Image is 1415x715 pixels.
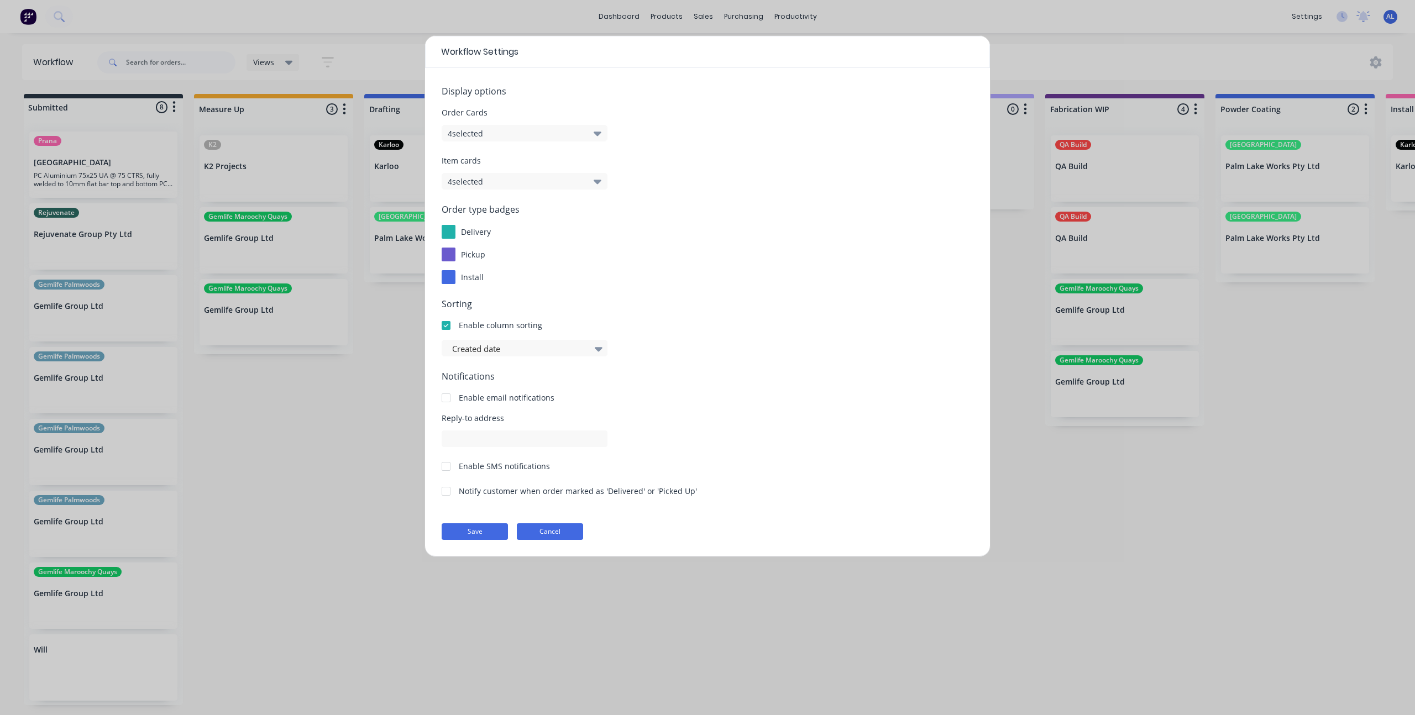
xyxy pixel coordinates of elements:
[459,319,542,331] div: Enable column sorting
[442,370,973,383] span: Notifications
[461,249,485,260] span: pickup
[517,523,583,540] button: Cancel
[442,125,607,141] button: 4selected
[442,107,973,118] span: Order Cards
[459,392,554,403] div: Enable email notifications
[442,155,973,166] span: Item cards
[442,173,607,190] button: 4selected
[461,272,484,282] span: install
[459,485,697,497] div: Notify customer when order marked as 'Delivered' or 'Picked Up'
[442,297,973,311] span: Sorting
[459,460,550,472] div: Enable SMS notifications
[442,203,973,216] span: Order type badges
[442,523,508,540] button: Save
[442,412,973,424] span: Reply-to address
[442,85,973,98] span: Display options
[441,45,518,59] span: Workflow Settings
[461,227,491,237] span: delivery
